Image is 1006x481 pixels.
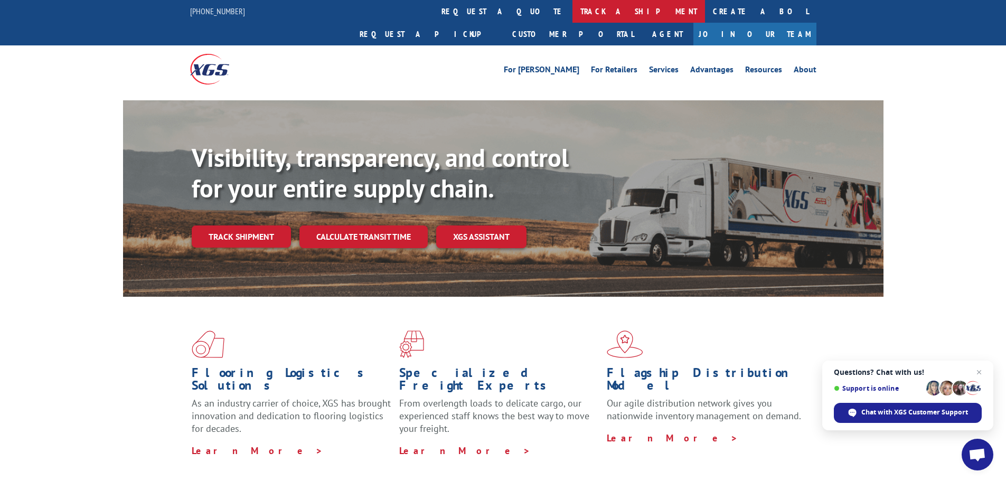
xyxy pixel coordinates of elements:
[436,225,526,248] a: XGS ASSISTANT
[745,65,782,77] a: Resources
[192,397,391,435] span: As an industry carrier of choice, XGS has brought innovation and dedication to flooring logistics...
[834,368,982,376] span: Questions? Chat with us!
[591,65,637,77] a: For Retailers
[192,225,291,248] a: Track shipment
[973,366,985,379] span: Close chat
[504,65,579,77] a: For [PERSON_NAME]
[834,384,923,392] span: Support is online
[861,408,968,417] span: Chat with XGS Customer Support
[504,23,642,45] a: Customer Portal
[607,432,738,444] a: Learn More >
[192,366,391,397] h1: Flooring Logistics Solutions
[192,331,224,358] img: xgs-icon-total-supply-chain-intelligence-red
[399,366,599,397] h1: Specialized Freight Experts
[834,403,982,423] div: Chat with XGS Customer Support
[192,445,323,457] a: Learn More >
[607,331,643,358] img: xgs-icon-flagship-distribution-model-red
[399,397,599,444] p: From overlength loads to delicate cargo, our experienced staff knows the best way to move your fr...
[352,23,504,45] a: Request a pickup
[962,439,993,470] div: Open chat
[794,65,816,77] a: About
[649,65,679,77] a: Services
[190,6,245,16] a: [PHONE_NUMBER]
[299,225,428,248] a: Calculate transit time
[607,366,806,397] h1: Flagship Distribution Model
[192,141,569,204] b: Visibility, transparency, and control for your entire supply chain.
[607,397,801,422] span: Our agile distribution network gives you nationwide inventory management on demand.
[399,331,424,358] img: xgs-icon-focused-on-flooring-red
[690,65,734,77] a: Advantages
[642,23,693,45] a: Agent
[693,23,816,45] a: Join Our Team
[399,445,531,457] a: Learn More >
